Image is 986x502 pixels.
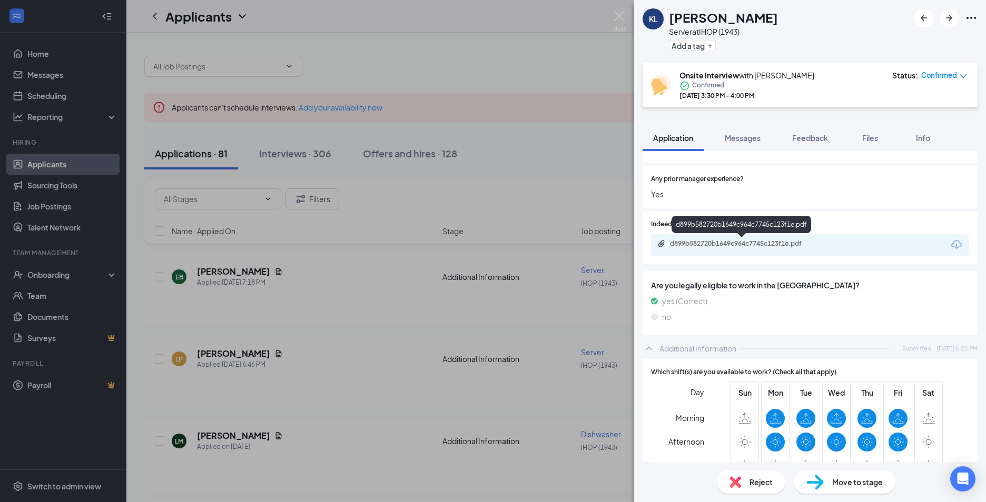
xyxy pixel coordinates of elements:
[651,174,744,184] span: Any prior manager experience?
[735,387,754,398] span: Sun
[827,387,846,398] span: Wed
[669,26,778,37] div: Server at IHOP (1943)
[679,81,690,91] svg: CheckmarkCircle
[919,387,938,398] span: Sat
[651,367,836,377] span: Which shift(s) are you available to work? (Check all that apply)
[707,43,713,49] svg: Plus
[902,344,933,353] span: Submitted:
[950,238,963,251] svg: Download
[670,239,817,248] div: d899b582720b1649c964c7745c123f1e.pdf
[965,12,978,24] svg: Ellipses
[668,432,704,451] span: Afternoon
[643,342,655,355] svg: ChevronUp
[651,188,969,200] span: Yes
[960,73,967,80] span: down
[669,40,716,51] button: PlusAdd a tag
[653,133,693,143] span: Application
[679,71,739,80] b: Onsite Interview
[889,387,908,398] span: Fri
[676,456,704,475] span: Evening
[892,70,918,81] div: Status :
[857,387,876,398] span: Thu
[940,8,959,27] button: ArrowRight
[662,311,671,323] span: no
[649,14,658,24] div: KL
[950,466,975,491] div: Open Intercom Messenger
[916,133,930,143] span: Info
[679,70,814,81] div: with [PERSON_NAME]
[669,8,778,26] h1: [PERSON_NAME]
[672,216,811,233] div: d899b582720b1649c964c7745c123f1e.pdf
[921,70,957,81] span: Confirmed
[651,279,969,291] span: Are you legally eligible to work in the [GEOGRAPHIC_DATA]?
[792,133,828,143] span: Feedback
[914,8,933,27] button: ArrowLeftNew
[862,133,878,143] span: Files
[657,239,828,249] a: Paperclipd899b582720b1649c964c7745c123f1e.pdf
[943,12,955,24] svg: ArrowRight
[662,295,707,307] span: yes (Correct)
[679,91,814,100] div: [DATE] 3:30 PM - 4:00 PM
[676,408,704,427] span: Morning
[796,387,815,398] span: Tue
[691,386,704,398] span: Day
[692,81,724,91] span: Confirmed
[657,239,666,248] svg: Paperclip
[918,12,930,24] svg: ArrowLeftNew
[750,476,773,488] span: Reject
[651,219,697,229] span: Indeed Resume
[832,476,883,488] span: Move to stage
[659,343,736,354] div: Additional Information
[725,133,761,143] span: Messages
[937,344,978,353] span: [DATE] 6:21 PM
[766,387,785,398] span: Mon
